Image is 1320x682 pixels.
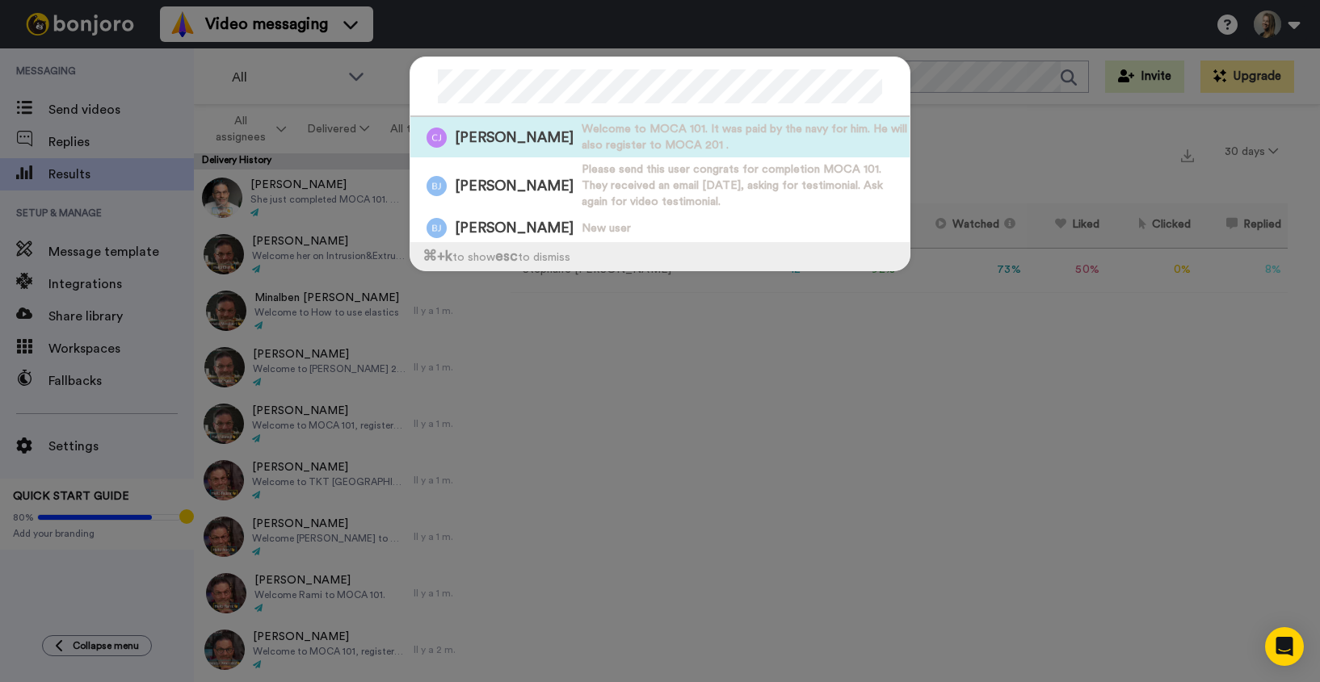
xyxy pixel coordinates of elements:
[427,218,447,238] img: Image of Bradley Jordan
[410,117,910,157] a: Image of Bradley Bennett[PERSON_NAME]Welcome to MOCA 101. It was paid by the navy for him. He wil...
[495,249,518,263] span: esc
[410,214,910,242] a: Image of Bradley Jordan[PERSON_NAME]New user
[1265,627,1304,666] div: Open Intercom Messenger
[455,128,574,148] span: [PERSON_NAME]
[410,242,910,270] div: to show to dismiss
[427,128,447,148] img: Image of Bradley Bennett
[422,249,452,263] span: ⌘ +k
[427,176,447,196] img: Image of Bradley Jordan
[582,121,910,153] span: Welcome to MOCA 101. It was paid by the navy for him. He will also register to MOCA 201 .
[410,157,910,214] a: Image of Bradley Jordan[PERSON_NAME]Please send this user congrats for completion MOCA 101. They ...
[455,218,574,238] span: [PERSON_NAME]
[582,161,910,210] span: Please send this user congrats for completion MOCA 101. They received an email [DATE], asking for...
[455,176,574,196] span: [PERSON_NAME]
[582,220,631,236] span: New user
